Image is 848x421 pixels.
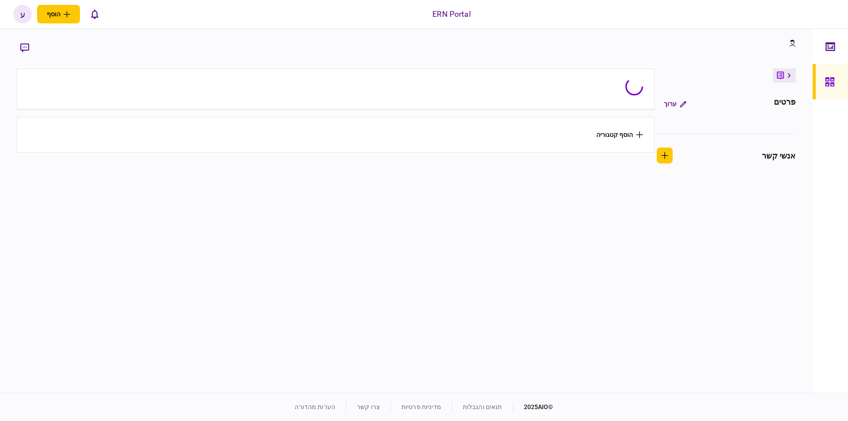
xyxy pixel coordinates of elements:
[401,403,441,410] a: מדיניות פרטיות
[513,402,553,412] div: © 2025 AIO
[13,5,32,23] button: ע
[432,8,470,20] div: ERN Portal
[596,131,643,138] button: הוסף קטגוריה
[657,96,693,112] button: ערוך
[295,403,335,410] a: הערות מהדורה
[37,5,80,23] button: פתח תפריט להוספת לקוח
[762,150,796,162] div: אנשי קשר
[774,96,796,112] div: פרטים
[463,403,502,410] a: תנאים והגבלות
[357,403,380,410] a: צרו קשר
[85,5,104,23] button: פתח רשימת התראות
